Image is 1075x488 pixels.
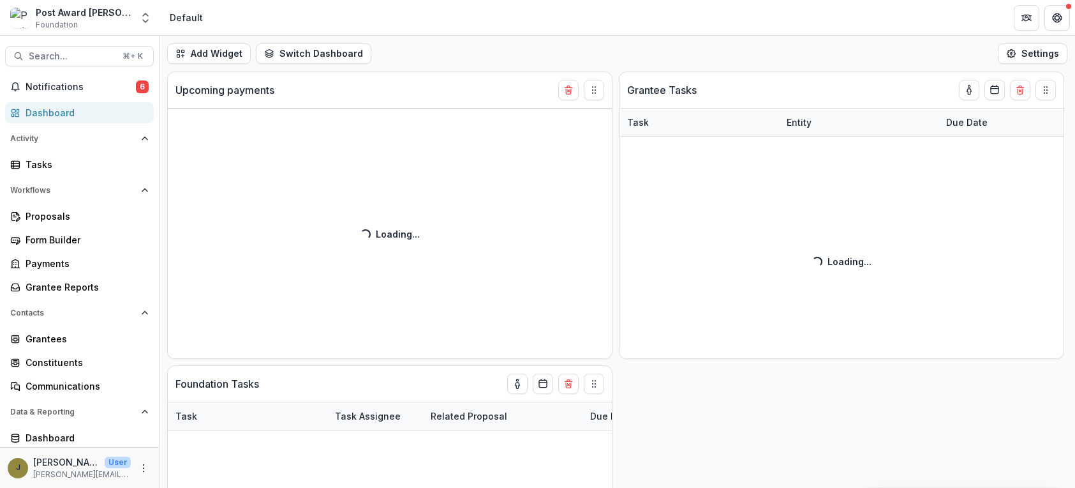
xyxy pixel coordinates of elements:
div: Proposals [26,210,144,223]
span: Contacts [10,309,136,317]
button: Search... [5,46,154,66]
button: Open entity switcher [137,5,154,31]
div: Tasks [26,158,144,171]
a: Constituents [5,352,154,373]
p: User [105,457,131,468]
span: Activity [10,134,136,143]
button: toggle-assigned-to-me [959,80,979,100]
p: Upcoming payments [175,82,274,98]
button: Open Workflows [5,180,154,201]
div: Dashboard [26,106,144,119]
div: Jamie [16,464,20,472]
button: Drag [584,80,604,100]
div: Form Builder [26,233,144,247]
p: Grantee Tasks [627,82,697,98]
span: Foundation [36,19,78,31]
div: Grantees [26,332,144,346]
div: Communications [26,379,144,393]
button: Open Contacts [5,303,154,323]
nav: breadcrumb [165,8,208,27]
span: Notifications [26,82,136,93]
div: Post Award [PERSON_NAME] Childs Memorial Fund [36,6,131,19]
span: 6 [136,80,149,93]
a: Communications [5,376,154,397]
button: Delete card [558,374,579,394]
div: Grantee Reports [26,280,144,294]
button: Open Data & Reporting [5,402,154,422]
div: Constituents [26,356,144,369]
button: Notifications6 [5,77,154,97]
button: Delete card [558,80,579,100]
a: Grantees [5,328,154,349]
button: Get Help [1044,5,1070,31]
p: [PERSON_NAME] [33,455,100,469]
a: Dashboard [5,427,154,448]
div: Dashboard [26,431,144,445]
img: Post Award Jane Coffin Childs Memorial Fund [10,8,31,28]
button: Delete card [1010,80,1030,100]
a: Dashboard [5,102,154,123]
span: Data & Reporting [10,408,136,416]
button: Switch Dashboard [256,43,371,64]
button: Settings [998,43,1067,64]
div: Default [170,11,203,24]
button: More [136,461,151,476]
a: Tasks [5,154,154,175]
a: Proposals [5,206,154,227]
span: Search... [29,51,115,62]
div: ⌘ + K [120,49,145,63]
button: toggle-assigned-to-me [507,374,528,394]
a: Grantee Reports [5,277,154,298]
button: Calendar [533,374,553,394]
button: Add Widget [167,43,251,64]
button: Open Activity [5,128,154,149]
div: Payments [26,257,144,270]
button: Partners [1014,5,1039,31]
p: [PERSON_NAME][EMAIL_ADDRESS][PERSON_NAME][DOMAIN_NAME] [33,469,131,480]
p: Foundation Tasks [175,376,259,392]
a: Payments [5,253,154,274]
span: Workflows [10,186,136,195]
button: Drag [584,374,604,394]
button: Calendar [984,80,1005,100]
a: Form Builder [5,229,154,250]
button: Drag [1035,80,1056,100]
